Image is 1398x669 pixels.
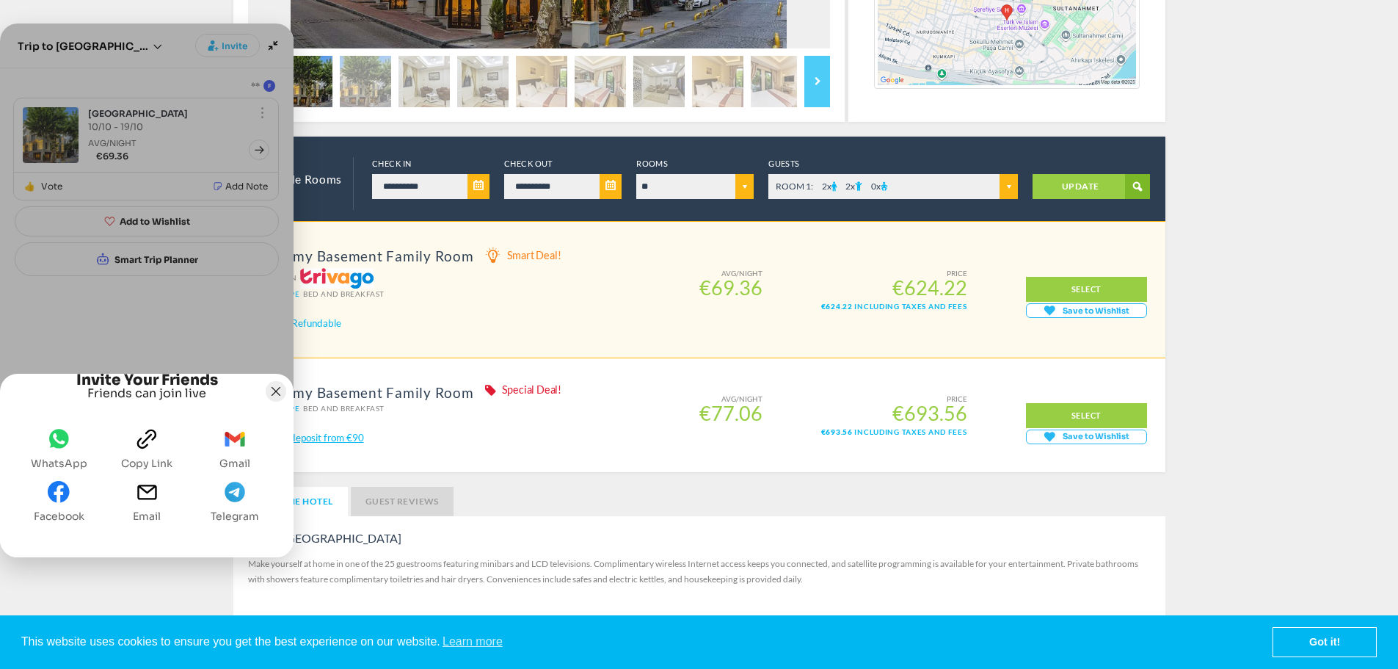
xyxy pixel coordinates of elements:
h4: Economy Basement Family Room [252,247,474,265]
div: Smart Deal! [485,247,681,264]
span: Including taxes and fees [854,427,966,436]
span: €624.22 [821,281,967,294]
dd: Bed and Breakfast [303,289,414,300]
small: PRICE [821,268,967,279]
span: €693.56 [821,427,853,436]
span: €693.56 [821,407,967,420]
gamitee-button: Get your friends' opinions [1026,430,1147,444]
div: Make yourself at home in one of the 25 guestrooms featuring minibars and LCD televisions. Complim... [248,557,1151,587]
a: Next [804,56,830,107]
span: (HOBV2) [384,290,413,298]
li: Non-Refundable [252,314,341,332]
a: UPDATE [1033,174,1150,199]
label: Check In [372,157,489,170]
a: Guest Reviews [351,487,454,516]
span: 0 [871,181,876,192]
span: (HOBV2) [384,405,413,413]
span: €624.22 [821,302,853,311]
span: €69.36 [699,281,762,294]
span: x x x [768,174,1018,199]
label: Check Out [504,157,622,170]
small: AVG/NIGHT [699,268,762,279]
small: PRICE [821,394,967,405]
label: Guests [768,157,1018,170]
span: ROOM 1: [776,181,813,192]
h4: Economy Basement Family Room [252,384,474,402]
gamitee-button: Get your friends' opinions [1026,303,1147,318]
span: Including taxes and fees [854,302,966,311]
label: Rooms [636,157,754,170]
div: Special Deal! [485,384,681,397]
span: 2 [845,181,851,192]
h2: Available Rooms [252,174,342,186]
span: This website uses cookies to ensure you get the best experience on our website. [21,631,1273,653]
a: SELECT [1026,277,1147,302]
small: as seen on [252,268,474,289]
span: 2 [822,181,827,192]
a: dismiss cookie message [1273,628,1376,657]
small: AVG/NIGHT [699,394,762,405]
a: Low deposit from €90 [270,432,364,444]
span: €77.06 [699,407,762,420]
a: learn more about cookies [440,631,505,653]
img: trivago-1.svg [300,268,374,289]
a: SELECT [1026,403,1147,428]
h4: About [GEOGRAPHIC_DATA] [248,531,1151,546]
dd: Bed and Breakfast [303,403,414,414]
